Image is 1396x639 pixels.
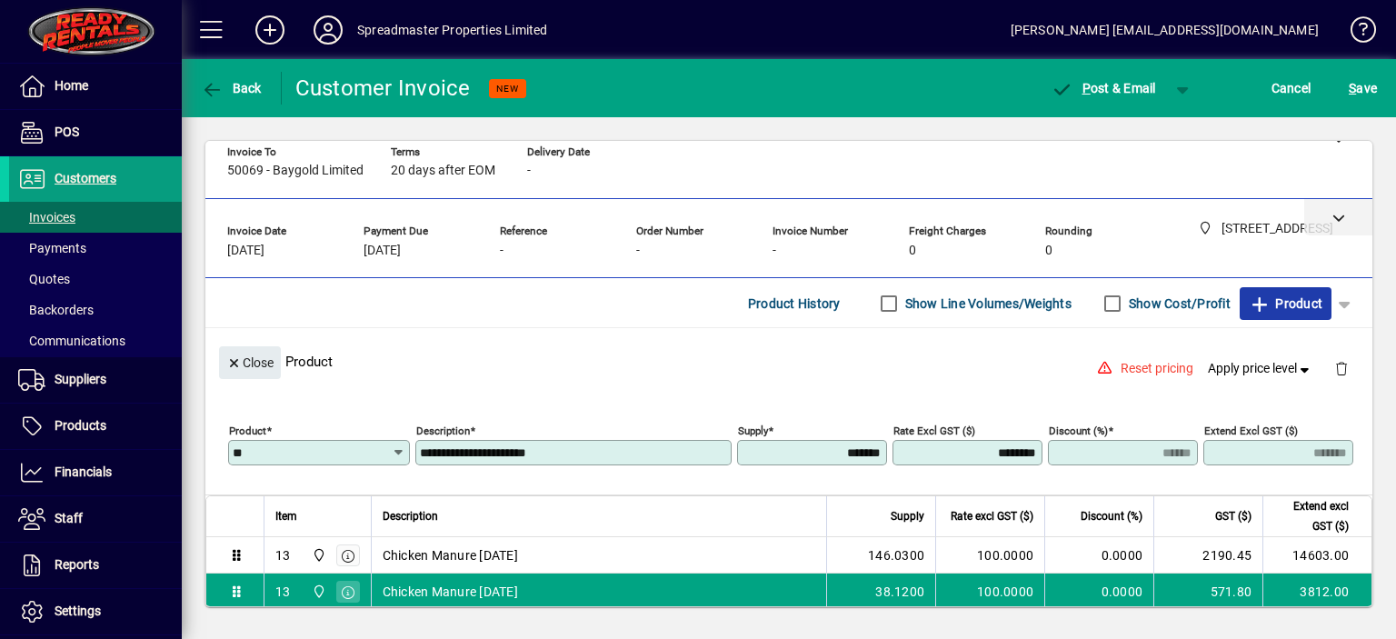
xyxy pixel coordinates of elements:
span: Rate excl GST ($) [951,506,1033,526]
span: Settings [55,604,101,618]
button: Reset pricing [1113,353,1201,385]
span: 965 State Highway 2 [307,582,328,602]
span: Customers [55,171,116,185]
mat-label: Rate excl GST ($) [893,424,975,437]
span: Suppliers [55,372,106,386]
td: 3812.00 [1262,574,1371,610]
button: Apply price level [1201,353,1321,385]
span: Extend excl GST ($) [1274,496,1349,536]
span: - [636,244,640,258]
a: Home [9,64,182,109]
button: Save [1344,72,1381,105]
button: Post & Email [1042,72,1165,105]
span: Cancel [1271,74,1311,103]
mat-label: Discount (%) [1049,424,1108,437]
button: Add [241,14,299,46]
a: Quotes [9,264,182,295]
span: NEW [496,83,519,95]
span: Description [383,506,438,526]
a: Payments [9,233,182,264]
div: Product [205,328,1372,394]
a: Reports [9,543,182,588]
label: Show Cost/Profit [1125,295,1231,313]
a: Knowledge Base [1337,4,1373,63]
button: Profile [299,14,357,46]
label: Show Line Volumes/Weights [902,295,1072,313]
div: Spreadmaster Properties Limited [357,15,547,45]
span: Financials [55,464,112,479]
div: 100.0000 [947,583,1033,601]
mat-label: Product [229,424,266,437]
span: Reset pricing [1121,359,1193,378]
span: Apply price level [1208,359,1313,378]
span: Supply [891,506,924,526]
a: Suppliers [9,357,182,403]
a: Communications [9,325,182,356]
span: Reports [55,557,99,572]
span: POS [55,125,79,139]
span: Item [275,506,297,526]
button: Product [1240,287,1331,320]
app-page-header-button: Back [182,72,282,105]
a: Staff [9,496,182,542]
div: 13 [275,583,291,601]
mat-label: Supply [738,424,768,437]
span: Quotes [18,272,70,286]
span: Product History [748,289,841,318]
div: [PERSON_NAME] [EMAIL_ADDRESS][DOMAIN_NAME] [1011,15,1319,45]
span: S [1349,81,1356,95]
button: Delete [1320,346,1363,390]
span: 50069 - Baygold Limited [227,164,364,178]
span: P [1082,81,1091,95]
span: - [500,244,504,258]
span: Back [201,81,262,95]
span: - [773,244,776,258]
td: 14603.00 [1262,537,1371,574]
div: 13 [275,546,291,564]
app-page-header-button: Delete [1320,360,1363,376]
div: 100.0000 [947,546,1033,564]
span: Product [1249,289,1322,318]
span: Backorders [18,303,94,317]
a: Backorders [9,295,182,325]
span: 38.1200 [875,583,924,601]
span: Payments [18,241,86,255]
a: POS [9,110,182,155]
a: Products [9,404,182,449]
button: Product History [741,287,848,320]
span: 965 State Highway 2 [307,545,328,565]
span: 0 [909,244,916,258]
span: Chicken Manure [DATE] [383,546,518,564]
span: ost & Email [1051,81,1156,95]
a: Settings [9,589,182,634]
span: ave [1349,74,1377,103]
mat-label: Description [416,424,470,437]
span: [DATE] [364,244,401,258]
span: - [527,164,531,178]
span: Products [55,418,106,433]
div: Customer Invoice [295,74,471,103]
span: Close [226,348,274,378]
td: 0.0000 [1044,574,1153,610]
span: Chicken Manure [DATE] [383,583,518,601]
td: 571.80 [1153,574,1262,610]
span: GST ($) [1215,506,1251,526]
a: Financials [9,450,182,495]
span: Staff [55,511,83,525]
span: Invoices [18,210,75,225]
span: [DATE] [227,244,264,258]
button: Cancel [1267,72,1316,105]
app-page-header-button: Close [214,354,285,370]
span: 0 [1045,244,1052,258]
td: 0.0000 [1044,537,1153,574]
button: Back [196,72,266,105]
mat-label: Extend excl GST ($) [1204,424,1298,437]
span: Communications [18,334,125,348]
span: Discount (%) [1081,506,1142,526]
span: 20 days after EOM [391,164,495,178]
a: Invoices [9,202,182,233]
button: Close [219,346,281,379]
span: Home [55,78,88,93]
td: 2190.45 [1153,537,1262,574]
span: 146.0300 [868,546,924,564]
